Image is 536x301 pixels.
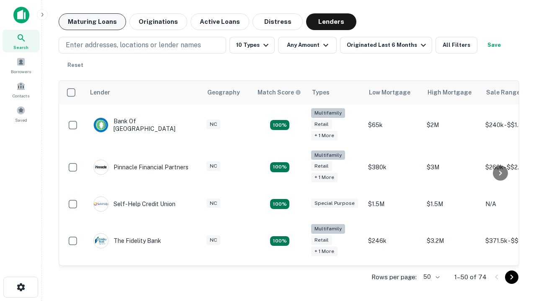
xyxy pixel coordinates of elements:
[340,37,432,54] button: Originated Last 6 Months
[15,117,27,123] span: Saved
[364,104,423,146] td: $65k
[207,87,240,97] div: Geography
[481,37,508,54] button: Save your search to get updates of matches that match your search criteria.
[270,120,289,130] div: Matching Properties: 17, hasApolloMatch: undefined
[311,131,338,140] div: + 1 more
[486,87,520,97] div: Sale Range
[364,188,423,220] td: $1.5M
[311,199,358,208] div: Special Purpose
[435,37,477,54] button: All Filters
[369,87,410,97] div: Low Mortgage
[347,40,428,50] div: Originated Last 6 Months
[3,54,39,77] a: Borrowers
[423,220,481,262] td: $3.2M
[191,13,249,30] button: Active Loans
[3,102,39,125] a: Saved
[206,120,220,129] div: NC
[505,270,518,284] button: Go to next page
[423,104,481,146] td: $2M
[253,13,303,30] button: Distress
[59,13,126,30] button: Maturing Loans
[423,188,481,220] td: $1.5M
[90,87,110,97] div: Lender
[3,78,39,101] a: Contacts
[311,108,345,118] div: Multifamily
[364,146,423,189] td: $380k
[371,272,417,282] p: Rows per page:
[306,13,356,30] button: Lenders
[129,13,187,30] button: Originations
[311,120,332,129] div: Retail
[258,88,301,97] div: Capitalize uses an advanced AI algorithm to match your search with the best lender. The match sco...
[270,199,289,209] div: Matching Properties: 11, hasApolloMatch: undefined
[364,220,423,262] td: $246k
[423,146,481,189] td: $3M
[311,161,332,171] div: Retail
[94,160,108,174] img: picture
[206,161,220,171] div: NC
[420,271,441,283] div: 50
[93,160,188,175] div: Pinnacle Financial Partners
[206,235,220,245] div: NC
[311,235,332,245] div: Retail
[311,150,345,160] div: Multifamily
[423,81,481,104] th: High Mortgage
[13,7,29,23] img: capitalize-icon.png
[364,81,423,104] th: Low Mortgage
[270,162,289,172] div: Matching Properties: 17, hasApolloMatch: undefined
[311,173,338,182] div: + 1 more
[206,199,220,208] div: NC
[59,37,226,54] button: Enter addresses, locations or lender names
[13,92,29,99] span: Contacts
[270,236,289,246] div: Matching Properties: 10, hasApolloMatch: undefined
[94,118,108,132] img: picture
[253,81,307,104] th: Capitalize uses an advanced AI algorithm to match your search with the best lender. The match sco...
[311,247,338,256] div: + 1 more
[258,88,299,97] h6: Match Score
[311,224,345,234] div: Multifamily
[202,81,253,104] th: Geography
[11,68,31,75] span: Borrowers
[94,197,108,211] img: picture
[494,207,536,247] iframe: Chat Widget
[312,87,330,97] div: Types
[93,233,161,248] div: The Fidelity Bank
[278,37,337,54] button: Any Amount
[454,272,487,282] p: 1–50 of 74
[93,117,194,133] div: Bank Of [GEOGRAPHIC_DATA]
[307,81,364,104] th: Types
[3,30,39,52] a: Search
[428,87,472,97] div: High Mortgage
[66,40,201,50] p: Enter addresses, locations or lender names
[13,44,28,51] span: Search
[93,196,175,212] div: Self-help Credit Union
[62,57,89,74] button: Reset
[85,81,202,104] th: Lender
[94,234,108,248] img: picture
[229,37,275,54] button: 10 Types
